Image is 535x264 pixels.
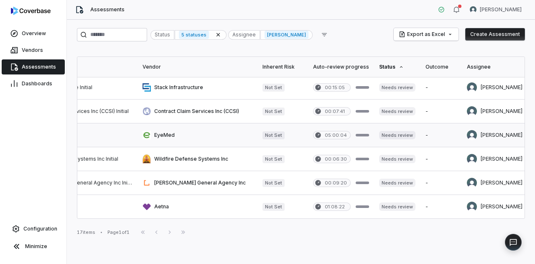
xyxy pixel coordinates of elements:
[467,106,477,116] img: Brittany Durbin avatar
[465,3,527,16] button: Brittany Durbin avatar[PERSON_NAME]
[22,47,43,54] span: Vendors
[394,28,459,41] button: Export as Excel
[420,195,462,219] td: -
[107,229,130,236] div: Page 1 of 1
[420,171,462,195] td: -
[260,30,312,40] div: [PERSON_NAME]
[2,59,65,74] a: Assessments
[470,6,476,13] img: Brittany Durbin avatar
[100,229,102,235] div: •
[179,31,209,39] span: 5 statuses
[175,30,227,40] div: 5 statuses
[425,64,457,70] div: Outcome
[23,226,57,232] span: Configuration
[420,76,462,100] td: -
[22,30,46,37] span: Overview
[11,7,51,15] img: logo-D7KZi-bG.svg
[22,80,52,87] span: Dashboards
[150,30,174,40] div: Status
[22,64,56,70] span: Assessments
[262,64,303,70] div: Inherent Risk
[3,238,63,255] button: Minimize
[25,243,47,250] span: Minimize
[467,202,477,212] img: Brittany Durbin avatar
[467,64,522,70] div: Assignee
[420,100,462,123] td: -
[313,64,369,70] div: Auto-review progress
[265,31,308,39] span: [PERSON_NAME]
[467,154,477,164] img: Brittany Durbin avatar
[2,43,65,58] a: Vendors
[420,147,462,171] td: -
[465,28,525,41] button: Create Assessment
[480,6,522,13] span: [PERSON_NAME]
[143,64,252,70] div: Vendor
[379,64,415,70] div: Status
[77,229,95,236] div: 17 items
[3,221,63,236] a: Configuration
[467,82,477,92] img: Brittany Durbin avatar
[467,130,477,140] img: Brittany Durbin avatar
[420,123,462,147] td: -
[2,26,65,41] a: Overview
[467,178,477,188] img: Brittany Durbin avatar
[228,30,260,40] div: Assignee
[2,76,65,91] a: Dashboards
[90,6,125,13] span: Assessments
